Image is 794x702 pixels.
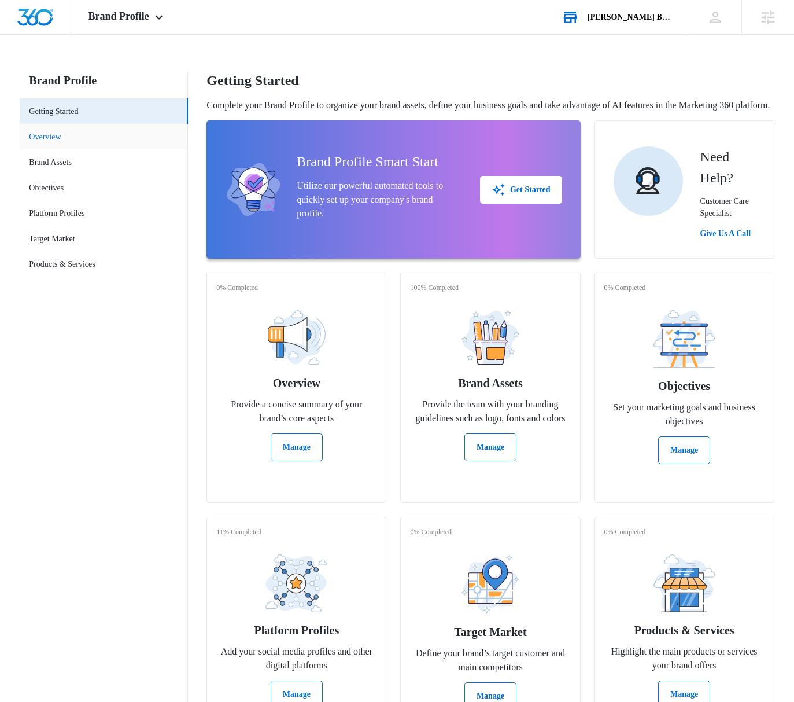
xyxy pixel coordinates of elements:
a: Getting Started [29,105,78,117]
p: Utilize our powerful automated tools to quickly set up your company's brand profile. [297,179,461,220]
a: 0% CompletedObjectivesSet your marketing goals and business objectivesManage [594,273,774,503]
a: 100% CompletedBrand AssetsProvide the team with your branding guidelines such as logo, fonts and ... [400,273,580,503]
p: Define your brand’s target customer and main competitors [410,646,570,674]
p: Highlight the main products or services your brand offers [604,645,765,672]
h2: Brand Profile Smart Start [297,151,461,172]
h2: Overview [273,374,320,392]
p: Set your marketing goals and business objectives [604,400,765,428]
h1: Getting Started [206,72,298,89]
h2: Need Help? [700,146,755,188]
p: Add your social media profiles and other digital platforms [216,645,376,672]
h2: Objectives [658,377,710,395]
p: Provide a concise summary of your brand’s core aspects [216,398,376,425]
a: 0% CompletedOverviewProvide a concise summary of your brand’s core aspectsManage [206,273,386,503]
p: Customer Care Specialist [700,195,755,219]
a: Objectives [29,182,64,194]
a: Target Market [29,233,75,245]
h2: Products & Services [634,622,734,639]
p: Complete your Brand Profile to organize your brand assets, define your business goals and take ad... [206,98,774,112]
button: Manage [658,436,710,464]
div: account name [588,13,672,22]
button: Manage [271,433,323,461]
button: Manage [464,433,516,461]
a: Brand Assets [29,156,72,168]
button: Get Started [480,176,562,204]
p: 100% Completed [410,282,459,293]
span: Brand Profile [88,10,149,23]
h2: Platform Profiles [254,622,339,639]
a: Overview [29,131,61,143]
h2: Target Market [454,623,526,641]
a: Products & Services [29,258,95,270]
div: Get Started [492,183,551,197]
p: 0% Completed [216,282,258,293]
p: Provide the team with your branding guidelines such as logo, fonts and colors [410,398,570,425]
p: 0% Completed [604,282,646,293]
h2: Brand Assets [458,374,523,392]
p: 11% Completed [216,527,261,537]
p: 0% Completed [604,527,646,537]
a: Give Us A Call [700,227,755,240]
a: Platform Profiles [29,207,84,219]
p: 0% Completed [410,527,452,537]
h2: Brand Profile [20,72,188,89]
